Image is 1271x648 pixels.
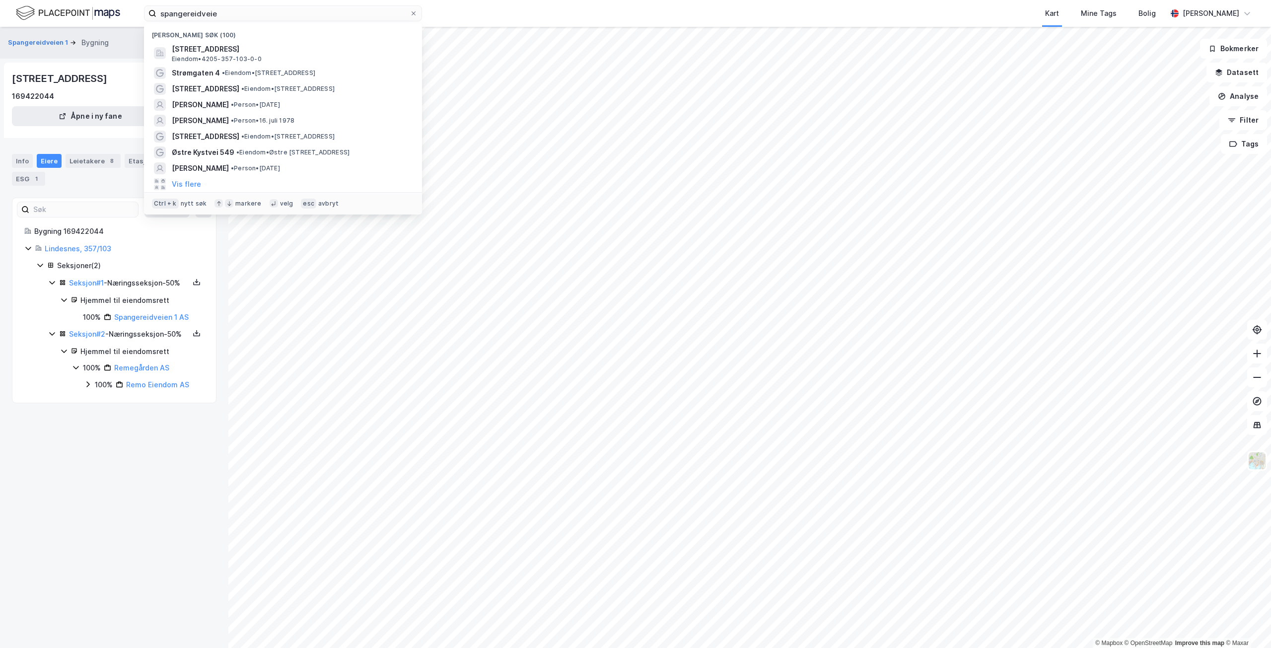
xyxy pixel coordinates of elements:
[172,162,229,174] span: [PERSON_NAME]
[1081,7,1117,19] div: Mine Tags
[1095,640,1123,647] a: Mapbox
[241,133,335,141] span: Eiendom • [STREET_ADDRESS]
[81,37,109,49] div: Bygning
[12,172,45,186] div: ESG
[34,225,204,237] div: Bygning 169422044
[95,379,113,391] div: 100%
[231,164,234,172] span: •
[66,154,121,168] div: Leietakere
[172,115,229,127] span: [PERSON_NAME]
[172,83,239,95] span: [STREET_ADDRESS]
[8,38,70,48] button: Spangereidveien 1
[126,380,189,389] a: Remo Eiendom AS
[12,106,169,126] button: Åpne i ny fane
[318,200,339,208] div: avbryt
[280,200,293,208] div: velg
[83,362,101,374] div: 100%
[236,148,239,156] span: •
[37,154,62,168] div: Eiere
[231,117,234,124] span: •
[235,200,261,208] div: markere
[16,4,120,22] img: logo.f888ab2527a4732fd821a326f86c7f29.svg
[129,156,190,165] div: Etasjer og enheter
[80,346,204,358] div: Hjemmel til eiendomsrett
[69,279,104,287] a: Seksjon#1
[1221,134,1267,154] button: Tags
[57,260,204,272] div: Seksjoner ( 2 )
[1045,7,1059,19] div: Kart
[12,71,109,86] div: [STREET_ADDRESS]
[1183,7,1239,19] div: [PERSON_NAME]
[12,154,33,168] div: Info
[69,330,105,338] a: Seksjon#2
[172,131,239,143] span: [STREET_ADDRESS]
[172,43,410,55] span: [STREET_ADDRESS]
[1248,451,1267,470] img: Z
[83,311,101,323] div: 100%
[45,244,111,253] a: Lindesnes, 357/103
[1209,86,1267,106] button: Analyse
[156,6,410,21] input: Søk på adresse, matrikkel, gårdeiere, leietakere eller personer
[1138,7,1156,19] div: Bolig
[152,199,179,209] div: Ctrl + k
[29,202,138,217] input: Søk
[69,328,189,340] div: - Næringsseksjon - 50%
[222,69,315,77] span: Eiendom • [STREET_ADDRESS]
[172,99,229,111] span: [PERSON_NAME]
[107,156,117,166] div: 8
[114,363,169,372] a: Remegården AS
[1206,63,1267,82] button: Datasett
[1200,39,1267,59] button: Bokmerker
[1221,600,1271,648] iframe: Chat Widget
[1175,640,1224,647] a: Improve this map
[80,294,204,306] div: Hjemmel til eiendomsrett
[231,101,280,109] span: Person • [DATE]
[144,23,422,41] div: [PERSON_NAME] søk (100)
[241,85,244,92] span: •
[1221,600,1271,648] div: Kontrollprogram for chat
[181,200,207,208] div: nytt søk
[12,90,54,102] div: 169422044
[172,67,220,79] span: Strømgaten 4
[241,133,244,140] span: •
[231,117,294,125] span: Person • 16. juli 1978
[1219,110,1267,130] button: Filter
[31,174,41,184] div: 1
[231,164,280,172] span: Person • [DATE]
[69,277,189,289] div: - Næringsseksjon - 50%
[1125,640,1173,647] a: OpenStreetMap
[114,313,189,321] a: Spangereidveien 1 AS
[172,55,262,63] span: Eiendom • 4205-357-103-0-0
[241,85,335,93] span: Eiendom • [STREET_ADDRESS]
[301,199,316,209] div: esc
[172,146,234,158] span: Østre Kystvei 549
[236,148,350,156] span: Eiendom • Østre [STREET_ADDRESS]
[231,101,234,108] span: •
[172,178,201,190] button: Vis flere
[222,69,225,76] span: •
